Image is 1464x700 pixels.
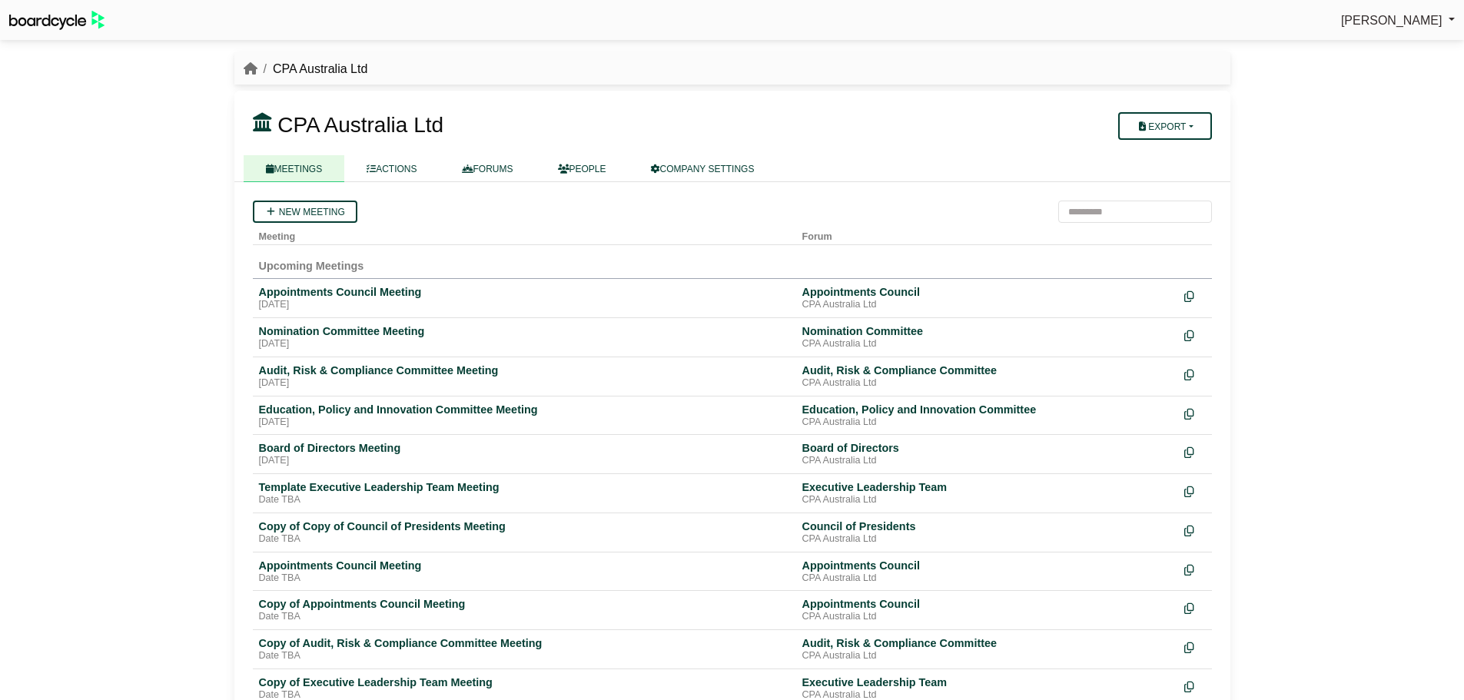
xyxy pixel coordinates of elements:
[802,338,1172,350] div: CPA Australia Ltd
[259,650,790,662] div: Date TBA
[802,597,1172,611] div: Appointments Council
[259,480,790,506] a: Template Executive Leadership Team Meeting Date TBA
[277,113,443,137] span: CPA Australia Ltd
[802,324,1172,350] a: Nomination Committee CPA Australia Ltd
[802,572,1172,585] div: CPA Australia Ltd
[802,597,1172,623] a: Appointments Council CPA Australia Ltd
[802,519,1172,546] a: Council of Presidents CPA Australia Ltd
[802,494,1172,506] div: CPA Australia Ltd
[253,201,357,223] a: New meeting
[802,636,1172,662] a: Audit, Risk & Compliance Committee CPA Australia Ltd
[1184,636,1206,657] div: Make a copy
[259,377,790,390] div: [DATE]
[802,363,1172,390] a: Audit, Risk & Compliance Committee CPA Australia Ltd
[1184,363,1206,384] div: Make a copy
[802,285,1172,311] a: Appointments Council CPA Australia Ltd
[259,597,790,623] a: Copy of Appointments Council Meeting Date TBA
[244,59,368,79] nav: breadcrumb
[1184,441,1206,462] div: Make a copy
[253,223,796,245] th: Meeting
[802,403,1172,429] a: Education, Policy and Innovation Committee CPA Australia Ltd
[802,480,1172,506] a: Executive Leadership Team CPA Australia Ltd
[1184,324,1206,345] div: Make a copy
[259,324,790,350] a: Nomination Committee Meeting [DATE]
[259,441,790,455] div: Board of Directors Meeting
[1184,675,1206,696] div: Make a copy
[1184,285,1206,306] div: Make a copy
[802,416,1172,429] div: CPA Australia Ltd
[1184,559,1206,579] div: Make a copy
[802,650,1172,662] div: CPA Australia Ltd
[802,441,1172,467] a: Board of Directors CPA Australia Ltd
[259,324,790,338] div: Nomination Committee Meeting
[259,636,790,650] div: Copy of Audit, Risk & Compliance Committee Meeting
[1184,480,1206,501] div: Make a copy
[259,285,790,311] a: Appointments Council Meeting [DATE]
[259,636,790,662] a: Copy of Audit, Risk & Compliance Committee Meeting Date TBA
[259,441,790,467] a: Board of Directors Meeting [DATE]
[259,480,790,494] div: Template Executive Leadership Team Meeting
[802,299,1172,311] div: CPA Australia Ltd
[259,299,790,311] div: [DATE]
[344,155,439,182] a: ACTIONS
[259,559,790,572] div: Appointments Council Meeting
[1184,403,1206,423] div: Make a copy
[1341,11,1455,31] a: [PERSON_NAME]
[259,363,790,390] a: Audit, Risk & Compliance Committee Meeting [DATE]
[259,416,790,429] div: [DATE]
[259,519,790,533] div: Copy of Copy of Council of Presidents Meeting
[1341,14,1442,27] span: [PERSON_NAME]
[259,533,790,546] div: Date TBA
[259,455,790,467] div: [DATE]
[244,155,345,182] a: MEETINGS
[802,533,1172,546] div: CPA Australia Ltd
[802,441,1172,455] div: Board of Directors
[802,611,1172,623] div: CPA Australia Ltd
[796,223,1178,245] th: Forum
[259,363,790,377] div: Audit, Risk & Compliance Committee Meeting
[259,675,790,689] div: Copy of Executive Leadership Team Meeting
[259,260,364,272] span: Upcoming Meetings
[1184,597,1206,618] div: Make a copy
[802,636,1172,650] div: Audit, Risk & Compliance Committee
[259,559,790,585] a: Appointments Council Meeting Date TBA
[802,403,1172,416] div: Education, Policy and Innovation Committee
[802,675,1172,689] div: Executive Leadership Team
[259,403,790,429] a: Education, Policy and Innovation Committee Meeting [DATE]
[802,455,1172,467] div: CPA Australia Ltd
[802,559,1172,585] a: Appointments Council CPA Australia Ltd
[1184,519,1206,540] div: Make a copy
[802,519,1172,533] div: Council of Presidents
[259,338,790,350] div: [DATE]
[802,285,1172,299] div: Appointments Council
[259,597,790,611] div: Copy of Appointments Council Meeting
[259,285,790,299] div: Appointments Council Meeting
[259,403,790,416] div: Education, Policy and Innovation Committee Meeting
[9,11,105,30] img: BoardcycleBlackGreen-aaafeed430059cb809a45853b8cf6d952af9d84e6e89e1f1685b34bfd5cb7d64.svg
[802,363,1172,377] div: Audit, Risk & Compliance Committee
[802,559,1172,572] div: Appointments Council
[802,480,1172,494] div: Executive Leadership Team
[802,324,1172,338] div: Nomination Committee
[802,377,1172,390] div: CPA Australia Ltd
[440,155,536,182] a: FORUMS
[259,494,790,506] div: Date TBA
[259,519,790,546] a: Copy of Copy of Council of Presidents Meeting Date TBA
[257,59,368,79] li: CPA Australia Ltd
[536,155,629,182] a: PEOPLE
[259,572,790,585] div: Date TBA
[1118,112,1211,140] button: Export
[629,155,777,182] a: COMPANY SETTINGS
[259,611,790,623] div: Date TBA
